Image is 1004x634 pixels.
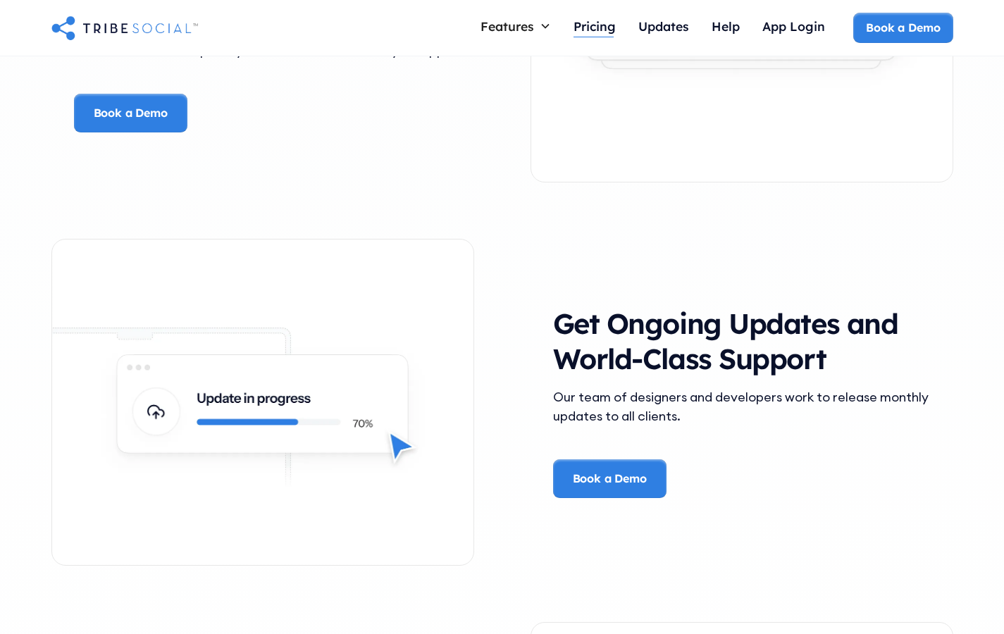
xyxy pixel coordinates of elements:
[74,94,187,132] a: Book a Demo
[700,13,751,43] a: Help
[481,18,534,34] div: Features
[553,459,667,497] a: Book a Demo
[627,13,700,43] a: Updates
[762,18,825,34] div: App Login
[562,13,627,43] a: Pricing
[469,13,562,39] div: Features
[553,387,931,425] div: Our team of designers and developers work to release monthly updates to all clients.
[712,18,740,34] div: Help
[51,13,198,42] a: home
[52,309,473,495] img: An illustration of Update in Progress
[574,18,616,34] div: Pricing
[853,13,953,42] a: Book a Demo
[638,18,689,34] div: Updates
[553,306,931,376] h3: Get Ongoing Updates and World-Class Support
[751,13,836,43] a: App Login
